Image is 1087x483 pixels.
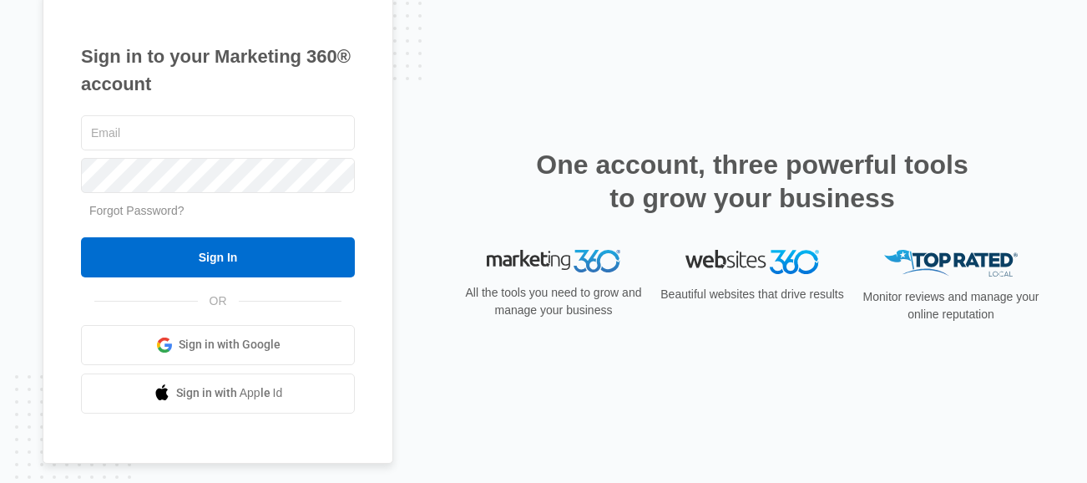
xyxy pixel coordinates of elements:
span: Sign in with Apple Id [176,384,283,402]
span: Sign in with Google [179,336,281,353]
img: Marketing 360 [487,250,620,273]
input: Email [81,115,355,150]
img: Websites 360 [685,250,819,274]
h2: One account, three powerful tools to grow your business [531,148,973,215]
input: Sign In [81,237,355,277]
a: Sign in with Google [81,325,355,365]
img: Top Rated Local [884,250,1018,277]
span: OR [198,292,239,310]
a: Sign in with Apple Id [81,374,355,414]
p: Beautiful websites that drive results [659,286,846,303]
h1: Sign in to your Marketing 360® account [81,43,355,98]
p: All the tools you need to grow and manage your business [460,284,647,319]
p: Monitor reviews and manage your online reputation [857,288,1044,323]
a: Forgot Password? [89,204,185,217]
